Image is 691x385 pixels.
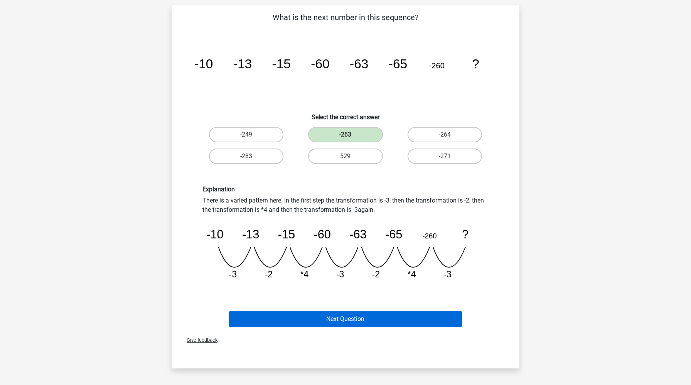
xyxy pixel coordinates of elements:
[308,149,383,164] label: 529
[443,269,452,279] tspan: -3
[229,269,237,279] tspan: -3
[422,232,437,240] tspan: -260
[272,57,291,71] tspan: -15
[194,57,213,71] tspan: -10
[408,149,482,164] label: -271
[197,186,494,286] div: There is a varied pattern here. In the first step the transformation is -3, then the transformati...
[184,107,507,121] h6: Select the correct answer
[180,337,217,343] span: Give feedback
[350,57,369,71] tspan: -63
[385,228,403,241] tspan: -65
[206,228,224,241] tspan: -10
[472,57,479,71] tspan: ?
[308,127,383,142] label: -263
[184,12,507,23] p: What is the next number in this sequence?
[278,228,295,241] tspan: -15
[265,269,273,279] tspan: -2
[313,228,331,241] tspan: -60
[408,127,482,142] label: -264
[429,61,445,70] tspan: -260
[202,186,489,193] h6: Explanation
[336,269,344,279] tspan: -3
[209,127,283,142] label: -249
[462,228,469,241] tspan: ?
[372,269,380,279] tspan: -2
[209,149,283,164] label: -283
[311,57,330,71] tspan: -60
[349,228,367,241] tspan: -63
[229,311,462,327] button: Next Question
[242,228,260,241] tspan: -13
[389,57,408,71] tspan: -65
[233,57,252,71] tspan: -13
